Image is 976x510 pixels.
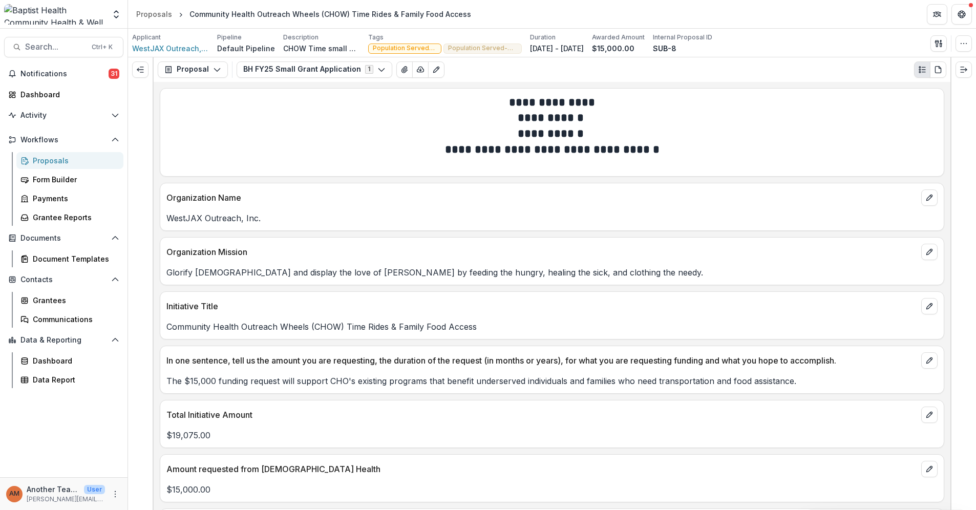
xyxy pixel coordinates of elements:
span: Search... [25,42,86,52]
div: Communications [33,314,115,325]
div: Proposals [33,155,115,166]
button: Expand left [132,61,148,78]
p: Applicant [132,33,161,42]
span: Population Served-Adults [373,45,437,52]
p: Internal Proposal ID [653,33,712,42]
a: Dashboard [4,86,123,103]
button: PDF view [930,61,946,78]
button: Open Workflows [4,132,123,148]
button: edit [921,189,938,206]
button: edit [921,461,938,477]
div: Another Team member [9,491,19,497]
a: Proposals [16,152,123,169]
button: Search... [4,37,123,57]
img: Baptist Health Community Health & Well Being logo [4,4,105,25]
span: Population Served-Children [448,45,517,52]
a: Grantees [16,292,123,309]
div: Form Builder [33,174,115,185]
button: Expand right [956,61,972,78]
button: edit [921,244,938,260]
p: Amount requested from [DEMOGRAPHIC_DATA] Health [166,463,917,475]
button: edit [921,407,938,423]
p: Default Pipeline [217,43,275,54]
p: $15,000.00 [166,483,938,496]
button: edit [921,352,938,369]
a: Form Builder [16,171,123,188]
p: [DATE] - [DATE] [530,43,584,54]
a: Grantee Reports [16,209,123,226]
div: Dashboard [33,355,115,366]
p: Pipeline [217,33,242,42]
span: Data & Reporting [20,336,107,345]
a: Data Report [16,371,123,388]
a: Communications [16,311,123,328]
div: Document Templates [33,253,115,264]
span: Contacts [20,275,107,284]
p: CHOW Time small grant [283,43,360,54]
button: Open Documents [4,230,123,246]
button: edit [921,298,938,314]
button: Partners [927,4,947,25]
p: Total Initiative Amount [166,409,917,421]
p: Organization Name [166,192,917,204]
p: In one sentence, tell us the amount you are requesting, the duration of the request (in months or... [166,354,917,367]
button: Get Help [951,4,972,25]
div: Proposals [136,9,172,19]
p: $15,000.00 [592,43,634,54]
div: Grantees [33,295,115,306]
button: Open Contacts [4,271,123,288]
button: View Attached Files [396,61,413,78]
button: Edit as form [428,61,444,78]
a: WestJAX Outreach, Inc. [132,43,209,54]
p: SUB-8 [653,43,676,54]
p: Tags [368,33,384,42]
div: Grantee Reports [33,212,115,223]
a: Document Templates [16,250,123,267]
p: User [84,485,105,494]
a: Proposals [132,7,176,22]
button: BH FY25 Small Grant Application1 [237,61,392,78]
span: Notifications [20,70,109,78]
p: WestJAX Outreach, Inc. [166,212,938,224]
p: Duration [530,33,556,42]
a: Dashboard [16,352,123,369]
button: Open entity switcher [109,4,123,25]
span: Workflows [20,136,107,144]
p: Community Health Outreach Wheels (CHOW) Time Rides & Family Food Access [166,321,938,333]
nav: breadcrumb [132,7,475,22]
p: Glorify [DEMOGRAPHIC_DATA] and display the love of [PERSON_NAME] by feeding the hungry, healing t... [166,266,938,279]
p: Initiative Title [166,300,917,312]
div: Payments [33,193,115,204]
button: Plaintext view [914,61,930,78]
p: Organization Mission [166,246,917,258]
button: Open Data & Reporting [4,332,123,348]
button: More [109,488,121,500]
p: Another Team member [27,484,80,495]
p: $19,075.00 [166,429,938,441]
div: Ctrl + K [90,41,115,53]
div: Data Report [33,374,115,385]
button: Proposal [158,61,228,78]
p: Awarded Amount [592,33,645,42]
div: Dashboard [20,89,115,100]
a: Payments [16,190,123,207]
span: Documents [20,234,107,243]
p: The $15,000 funding request will support CHO's existing programs that benefit underserved individ... [166,375,938,387]
button: Notifications31 [4,66,123,82]
span: Activity [20,111,107,120]
div: Community Health Outreach Wheels (CHOW) Time Rides & Family Food Access [189,9,471,19]
p: [PERSON_NAME][EMAIL_ADDRESS][PERSON_NAME][DOMAIN_NAME] [27,495,105,504]
button: Open Activity [4,107,123,123]
p: Description [283,33,319,42]
span: 31 [109,69,119,79]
